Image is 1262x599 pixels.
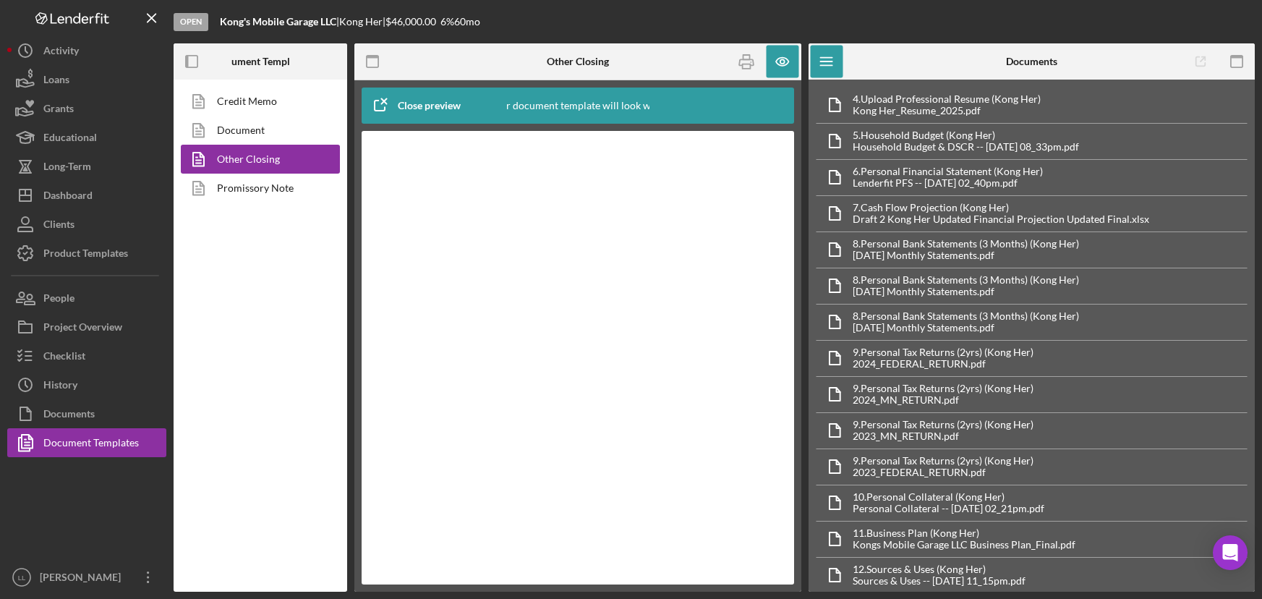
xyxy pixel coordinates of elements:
[853,129,1079,141] div: 5. Household Budget (Kong Her)
[43,370,77,403] div: History
[853,310,1079,322] div: 8. Personal Bank Statements (3 Months) (Kong Her)
[853,274,1079,286] div: 8. Personal Bank Statements (3 Months) (Kong Her)
[7,399,166,428] button: Documents
[853,491,1044,503] div: 10. Personal Collateral (Kong Her)
[853,503,1044,514] div: Personal Collateral -- [DATE] 02_21pm.pdf
[362,91,475,120] button: Close preview
[440,16,454,27] div: 6 %
[853,564,1026,575] div: 12. Sources & Uses (Kong Her)
[853,394,1033,406] div: 2024_MN_RETURN.pdf
[36,563,130,595] div: [PERSON_NAME]
[853,93,1041,105] div: 4. Upload Professional Resume (Kong Her)
[7,210,166,239] button: Clients
[7,94,166,123] button: Grants
[7,239,166,268] button: Product Templates
[181,145,333,174] a: Other Closing
[181,116,333,145] a: Document
[7,563,166,592] button: LL[PERSON_NAME]
[7,181,166,210] button: Dashboard
[853,213,1149,225] div: Draft 2 Kong Her Updated Financial Projection Updated Final.xlsx
[43,284,74,316] div: People
[43,210,74,242] div: Clients
[174,13,208,31] div: Open
[7,123,166,152] button: Educational
[391,145,765,570] iframe: Rich Text Area
[339,16,385,27] div: Kong Her |
[853,347,1033,358] div: 9. Personal Tax Returns (2yrs) (Kong Her)
[385,16,440,27] div: $46,000.00
[853,455,1033,467] div: 9. Personal Tax Returns (2yrs) (Kong Her)
[43,428,139,461] div: Document Templates
[1006,56,1057,67] b: Documents
[853,238,1079,250] div: 8. Personal Bank Statements (3 Months) (Kong Her)
[853,358,1033,370] div: 2024_FEDERAL_RETURN.pdf
[853,383,1033,394] div: 9. Personal Tax Returns (2yrs) (Kong Her)
[1213,535,1248,570] div: Open Intercom Messenger
[853,286,1079,297] div: [DATE] Monthly Statements.pdf
[853,527,1075,539] div: 11. Business Plan (Kong Her)
[853,250,1079,261] div: [DATE] Monthly Statements.pdf
[43,341,85,374] div: Checklist
[43,65,69,98] div: Loans
[220,15,336,27] b: Kong's Mobile Garage LLC
[18,574,26,582] text: LL
[43,313,122,345] div: Project Overview
[853,430,1033,442] div: 2023_MN_RETURN.pdf
[853,105,1041,116] div: Kong Her_Resume_2025.pdf
[181,174,333,203] a: Promissory Note
[853,166,1043,177] div: 6. Personal Financial Statement (Kong Her)
[853,539,1075,551] div: Kongs Mobile Garage LLC Business Plan_Final.pdf
[547,56,609,67] b: Other Closing
[43,399,95,432] div: Documents
[43,123,97,156] div: Educational
[853,322,1079,334] div: [DATE] Monthly Statements.pdf
[7,428,166,457] button: Document Templates
[7,152,166,181] button: Long-Term
[43,94,74,127] div: Grants
[7,65,166,94] button: Loans
[853,467,1033,478] div: 2023_FEDERAL_RETURN.pdf
[853,419,1033,430] div: 9. Personal Tax Returns (2yrs) (Kong Her)
[213,56,308,67] b: Document Templates
[7,341,166,370] button: Checklist
[7,36,166,65] button: Activity
[853,575,1026,587] div: Sources & Uses -- [DATE] 11_15pm.pdf
[454,16,480,27] div: 60 mo
[181,87,333,116] a: Credit Memo
[7,284,166,313] button: People
[398,91,461,120] div: Close preview
[853,141,1079,153] div: Household Budget & DSCR -- [DATE] 08_33pm.pdf
[438,88,717,124] div: This is how your document template will look when completed
[220,16,339,27] div: |
[7,313,166,341] button: Project Overview
[43,239,128,271] div: Product Templates
[43,36,79,69] div: Activity
[43,181,93,213] div: Dashboard
[853,177,1043,189] div: Lenderfit PFS -- [DATE] 02_40pm.pdf
[43,152,91,184] div: Long-Term
[7,370,166,399] button: History
[853,202,1149,213] div: 7. Cash Flow Projection (Kong Her)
